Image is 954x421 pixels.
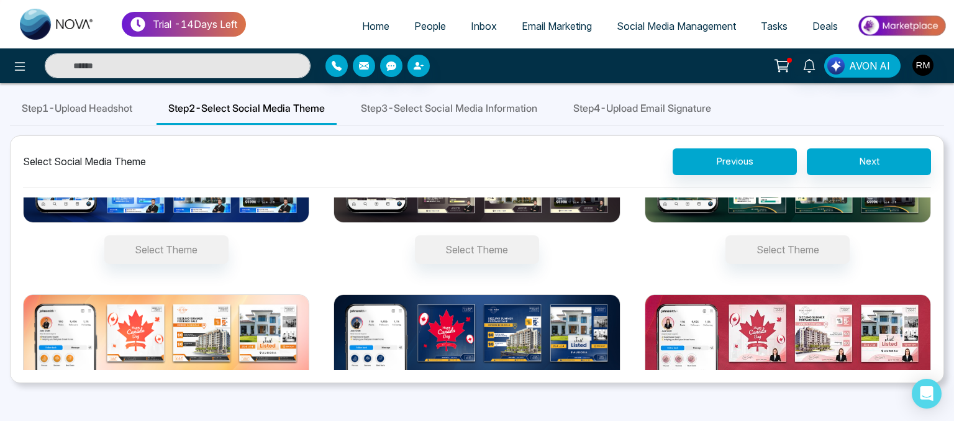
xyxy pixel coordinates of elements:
img: User Avatar [912,55,934,76]
a: People [402,14,458,38]
span: Tasks [761,20,788,32]
a: Tasks [748,14,800,38]
button: Brown pallet [415,235,539,264]
span: Social Media Management [617,20,736,32]
span: Step 4 - Upload Email Signature [573,101,711,115]
button: Next [807,148,931,175]
span: Home [362,20,389,32]
a: Email Marketing [509,14,604,38]
a: Deals [800,14,850,38]
img: Market-place.gif [856,12,947,40]
button: AVON AI [824,54,901,78]
span: Email Marketing [522,20,592,32]
button: Previous [673,148,797,175]
p: Trial - 14 Days Left [153,17,237,32]
button: Sky Blue Pallets [104,235,229,264]
button: Green Pallet [725,235,850,264]
a: Home [350,14,402,38]
span: Step 1 - Upload Headshot [22,101,132,115]
div: Select Social Media Theme [23,154,146,169]
span: Step 3 - Select Social Media Information [361,101,537,115]
span: People [414,20,446,32]
img: Nova CRM Logo [20,9,94,40]
span: Inbox [471,20,497,32]
div: Open Intercom Messenger [912,379,942,409]
img: Lead Flow [827,57,845,75]
span: Step 2 - Select Social Media Theme [168,101,325,115]
span: AVON AI [849,58,890,73]
span: Deals [812,20,838,32]
a: Social Media Management [604,14,748,38]
a: Inbox [458,14,509,38]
